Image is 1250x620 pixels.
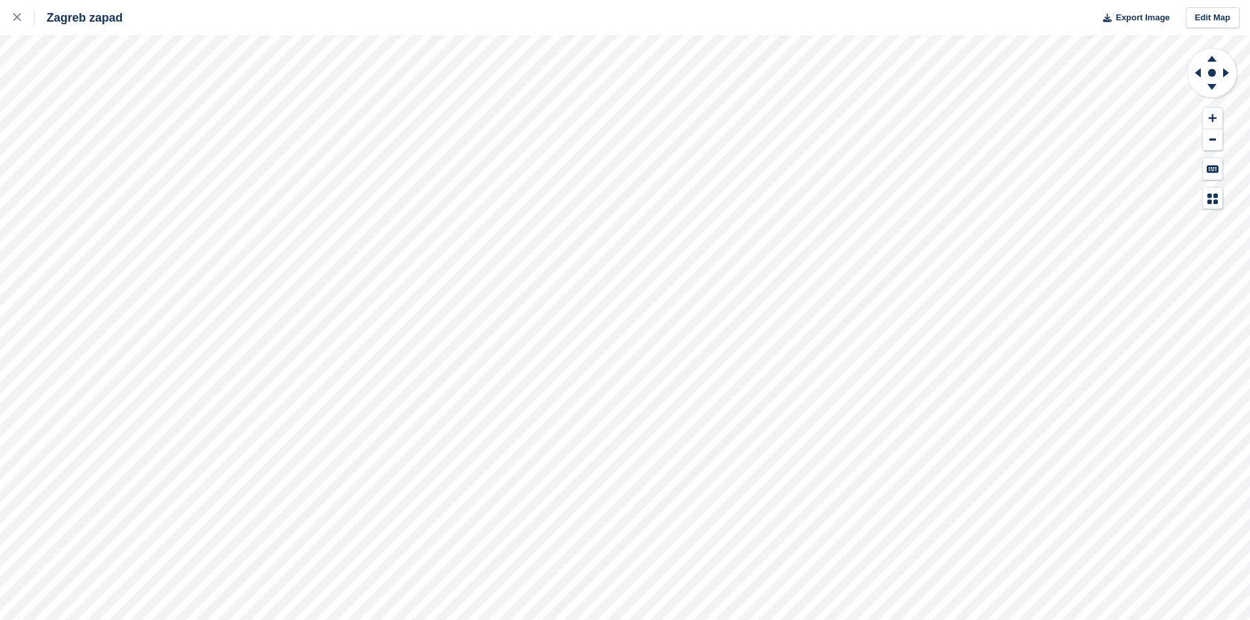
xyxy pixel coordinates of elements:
[1186,7,1240,29] a: Edit Map
[1095,7,1170,29] button: Export Image
[1203,188,1222,209] button: Map Legend
[1203,158,1222,180] button: Keyboard Shortcuts
[1115,11,1169,24] span: Export Image
[35,10,123,26] div: Zagreb zapad
[1203,108,1222,129] button: Zoom In
[1203,129,1222,151] button: Zoom Out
